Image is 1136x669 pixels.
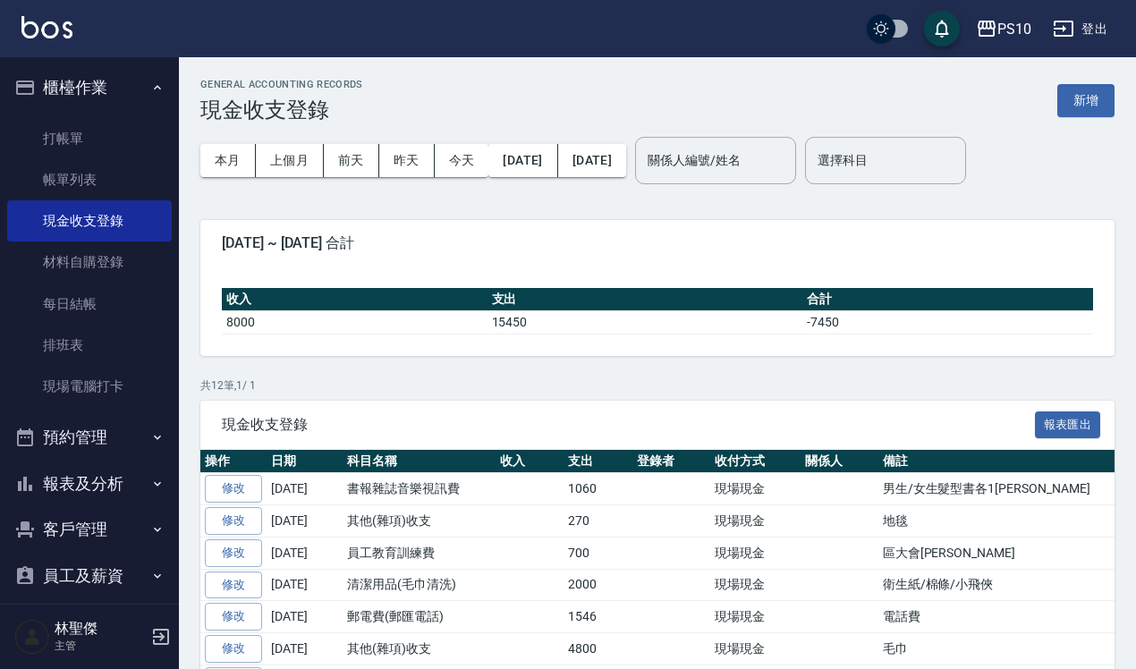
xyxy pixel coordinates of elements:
[710,505,801,538] td: 現場現金
[379,144,435,177] button: 昨天
[205,539,262,567] a: 修改
[222,416,1035,434] span: 現金收支登錄
[1035,411,1101,439] button: 報表匯出
[496,450,564,473] th: 收入
[205,635,262,663] a: 修改
[55,638,146,654] p: 主管
[801,450,878,473] th: 關係人
[267,450,343,473] th: 日期
[7,241,172,283] a: 材料自購登錄
[205,475,262,503] a: 修改
[7,284,172,325] a: 每日結帳
[710,450,801,473] th: 收付方式
[7,506,172,553] button: 客戶管理
[1057,91,1115,108] a: 新增
[632,450,710,473] th: 登錄者
[267,473,343,505] td: [DATE]
[710,473,801,505] td: 現場現金
[267,569,343,601] td: [DATE]
[710,569,801,601] td: 現場現金
[200,79,363,90] h2: GENERAL ACCOUNTING RECORDS
[205,507,262,535] a: 修改
[7,64,172,111] button: 櫃檯作業
[267,537,343,569] td: [DATE]
[564,569,632,601] td: 2000
[487,288,803,311] th: 支出
[267,601,343,633] td: [DATE]
[222,234,1093,252] span: [DATE] ~ [DATE] 合計
[343,505,496,538] td: 其他(雜項)收支
[343,633,496,665] td: 其他(雜項)收支
[7,461,172,507] button: 報表及分析
[802,288,1093,311] th: 合計
[1057,84,1115,117] button: 新增
[222,310,487,334] td: 8000
[564,601,632,633] td: 1546
[200,377,1115,394] p: 共 12 筆, 1 / 1
[205,603,262,631] a: 修改
[558,144,626,177] button: [DATE]
[924,11,960,47] button: save
[267,633,343,665] td: [DATE]
[1035,415,1101,432] a: 報表匯出
[710,633,801,665] td: 現場現金
[14,619,50,655] img: Person
[488,144,557,177] button: [DATE]
[7,414,172,461] button: 預約管理
[222,288,487,311] th: 收入
[324,144,379,177] button: 前天
[267,505,343,538] td: [DATE]
[802,310,1093,334] td: -7450
[487,310,803,334] td: 15450
[7,118,172,159] a: 打帳單
[343,569,496,601] td: 清潔用品(毛巾清洗)
[200,144,256,177] button: 本月
[55,620,146,638] h5: 林聖傑
[710,601,801,633] td: 現場現金
[7,200,172,241] a: 現金收支登錄
[343,537,496,569] td: 員工教育訓練費
[21,16,72,38] img: Logo
[7,553,172,599] button: 員工及薪資
[343,450,496,473] th: 科目名稱
[7,598,172,645] button: 商品管理
[564,537,632,569] td: 700
[564,505,632,538] td: 270
[7,325,172,366] a: 排班表
[200,450,267,473] th: 操作
[7,366,172,407] a: 現場電腦打卡
[435,144,489,177] button: 今天
[343,601,496,633] td: 郵電費(郵匯電話)
[564,633,632,665] td: 4800
[564,473,632,505] td: 1060
[997,18,1031,40] div: PS10
[1046,13,1115,46] button: 登出
[343,473,496,505] td: 書報雜誌音樂視訊費
[205,572,262,599] a: 修改
[200,97,363,123] h3: 現金收支登錄
[710,537,801,569] td: 現場現金
[564,450,632,473] th: 支出
[969,11,1039,47] button: PS10
[7,159,172,200] a: 帳單列表
[256,144,324,177] button: 上個月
